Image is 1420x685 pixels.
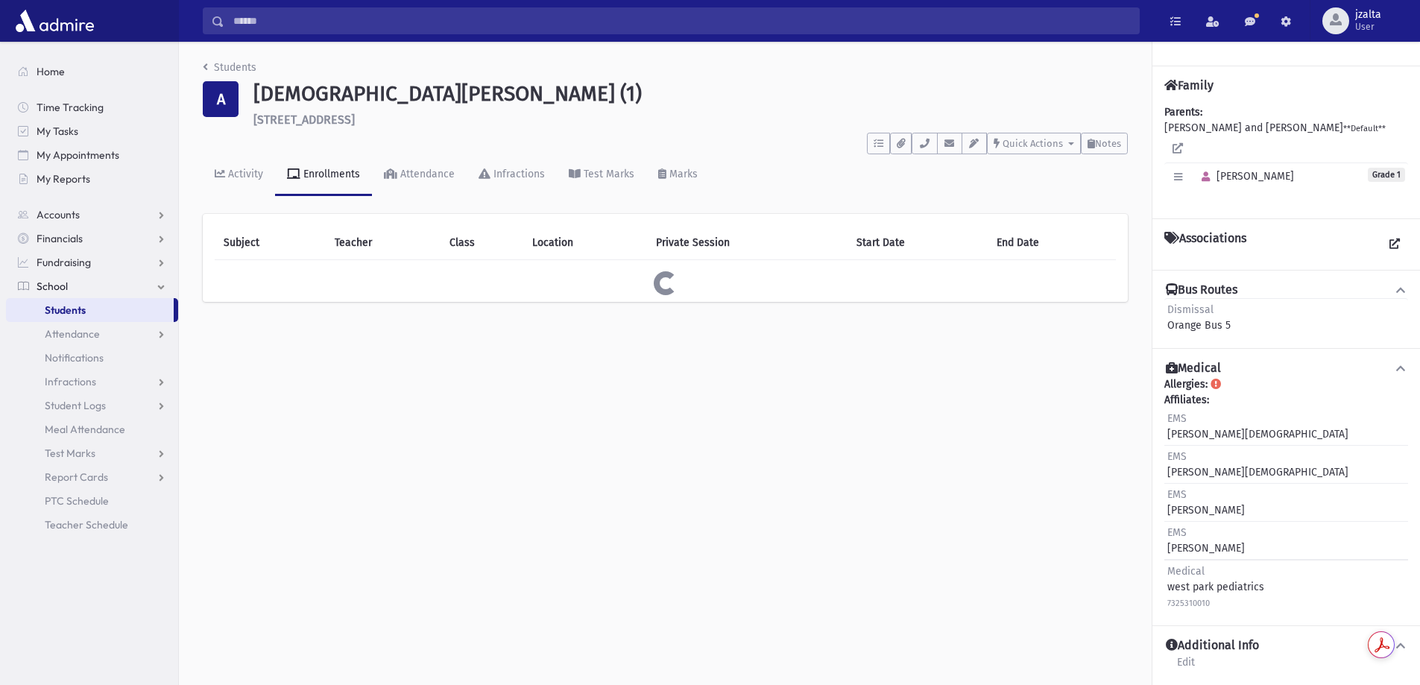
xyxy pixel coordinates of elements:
a: Attendance [372,154,467,196]
a: Infractions [6,370,178,394]
span: Test Marks [45,446,95,460]
span: User [1355,21,1381,33]
a: Meal Attendance [6,417,178,441]
div: Enrollments [300,168,360,180]
div: Marks [666,168,698,180]
a: Students [6,298,174,322]
h4: Family [1164,78,1214,92]
small: 7325310010 [1167,599,1210,608]
div: Infractions [490,168,545,180]
a: Financials [6,227,178,250]
h1: [DEMOGRAPHIC_DATA][PERSON_NAME] (1) [253,81,1128,107]
a: Accounts [6,203,178,227]
span: PTC Schedule [45,494,109,508]
span: Quick Actions [1003,138,1063,149]
h4: Medical [1166,361,1221,376]
a: Activity [203,154,275,196]
a: Infractions [467,154,557,196]
div: A [203,81,239,117]
button: Quick Actions [987,133,1081,154]
span: Medical [1167,565,1205,578]
div: Test Marks [581,168,634,180]
a: Notifications [6,346,178,370]
th: Private Session [647,226,848,260]
span: Accounts [37,208,80,221]
a: Test Marks [557,154,646,196]
h4: Additional Info [1166,638,1259,654]
span: My Appointments [37,148,119,162]
span: My Tasks [37,124,78,138]
a: Report Cards [6,465,178,489]
span: EMS [1167,412,1187,425]
a: Attendance [6,322,178,346]
a: Students [203,61,256,74]
a: School [6,274,178,298]
h6: [STREET_ADDRESS] [253,113,1128,127]
b: Allergies: [1164,378,1208,391]
th: Subject [215,226,326,260]
b: Parents: [1164,106,1202,119]
span: Attendance [45,327,100,341]
div: [PERSON_NAME] [1167,487,1245,518]
span: Financials [37,232,83,245]
button: Additional Info [1164,638,1408,654]
span: EMS [1167,450,1187,463]
span: Student Logs [45,399,106,412]
nav: breadcrumb [203,60,256,81]
span: Teacher Schedule [45,518,128,531]
div: [PERSON_NAME][DEMOGRAPHIC_DATA] [1167,449,1348,480]
span: Dismissal [1167,303,1214,316]
h4: Associations [1164,231,1246,258]
a: Teacher Schedule [6,513,178,537]
b: Affiliates: [1164,394,1209,406]
a: My Tasks [6,119,178,143]
div: west park pediatrics [1167,564,1264,610]
a: View all Associations [1381,231,1408,258]
span: Home [37,65,65,78]
span: Notifications [45,351,104,364]
th: Location [523,226,647,260]
th: End Date [988,226,1116,260]
th: Start Date [848,226,988,260]
span: Fundraising [37,256,91,269]
div: Orange Bus 5 [1167,302,1231,333]
button: Medical [1164,361,1408,376]
span: Grade 1 [1368,168,1405,182]
span: School [37,280,68,293]
a: Marks [646,154,710,196]
a: Enrollments [275,154,372,196]
span: Infractions [45,375,96,388]
a: Fundraising [6,250,178,274]
input: Search [224,7,1139,34]
div: [PERSON_NAME] and [PERSON_NAME] [1164,104,1408,206]
div: [PERSON_NAME][DEMOGRAPHIC_DATA] [1167,411,1348,442]
th: Class [441,226,523,260]
a: Time Tracking [6,95,178,119]
a: PTC Schedule [6,489,178,513]
a: Test Marks [6,441,178,465]
a: Student Logs [6,394,178,417]
span: [PERSON_NAME] [1195,170,1294,183]
div: Attendance [397,168,455,180]
span: EMS [1167,488,1187,501]
div: Activity [225,168,263,180]
h4: Bus Routes [1166,282,1237,298]
span: Students [45,303,86,317]
a: Edit [1176,654,1196,681]
th: Teacher [326,226,441,260]
button: Notes [1081,133,1128,154]
span: Notes [1095,138,1121,149]
a: Home [6,60,178,83]
a: My Appointments [6,143,178,167]
img: AdmirePro [12,6,98,36]
span: jzalta [1355,9,1381,21]
span: Time Tracking [37,101,104,114]
button: Bus Routes [1164,282,1408,298]
span: EMS [1167,526,1187,539]
div: [PERSON_NAME] [1167,525,1245,556]
span: Report Cards [45,470,108,484]
span: Meal Attendance [45,423,125,436]
a: My Reports [6,167,178,191]
span: My Reports [37,172,90,186]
